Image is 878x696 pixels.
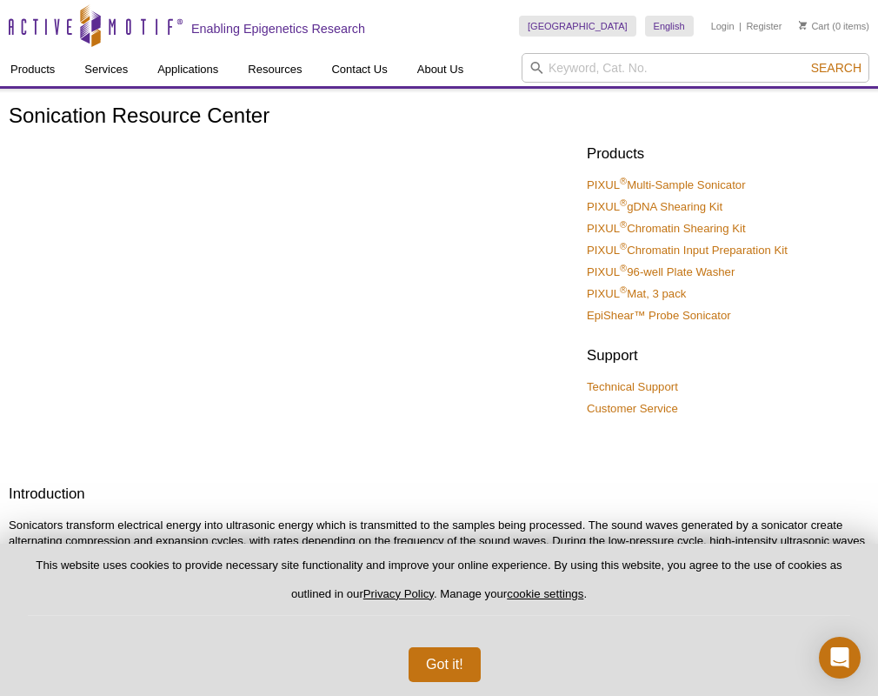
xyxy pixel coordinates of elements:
[620,263,627,273] sup: ®
[620,241,627,251] sup: ®
[819,637,861,679] div: Open Intercom Messenger
[739,16,742,37] li: |
[746,20,782,32] a: Register
[507,587,583,600] button: cookie settings
[9,484,869,505] h2: Introduction
[587,144,869,164] h2: Products
[191,21,365,37] h2: Enabling Epigenetics Research
[811,61,861,75] span: Search
[587,401,678,417] a: Customer Service
[711,20,735,32] a: Login
[587,379,678,395] a: Technical Support
[9,518,869,580] p: Sonicators transform electrical energy into ultrasonic energy which is transmitted to the samples...
[645,16,694,37] a: English
[587,243,788,258] a: PIXUL®Chromatin Input Preparation Kit
[806,60,867,76] button: Search
[519,16,636,37] a: [GEOGRAPHIC_DATA]
[9,140,574,458] iframe: PIXUL Multi-Sample Sonicator: Sample Preparation, Proteomics and Beyond
[587,308,731,324] a: EpiShear™ Probe Sonicator
[620,219,627,230] sup: ®
[587,345,869,366] h2: Support
[587,221,746,237] a: PIXUL®Chromatin Shearing Kit
[587,177,746,193] a: PIXUL®Multi-Sample Sonicator
[407,53,474,86] a: About Us
[321,53,397,86] a: Contact Us
[799,16,869,37] li: (0 items)
[522,53,869,83] input: Keyword, Cat. No.
[28,558,850,616] p: This website uses cookies to provide necessary site functionality and improve your online experie...
[74,53,138,86] a: Services
[799,21,807,30] img: Your Cart
[237,53,312,86] a: Resources
[587,286,686,302] a: PIXUL®Mat, 3 pack
[799,20,829,32] a: Cart
[620,284,627,295] sup: ®
[620,197,627,208] sup: ®
[9,104,869,130] h1: Sonication Resource Center
[363,587,434,600] a: Privacy Policy
[587,264,735,280] a: PIXUL®96-well Plate Washer
[587,199,722,215] a: PIXUL®gDNA Shearing Kit
[147,53,229,86] a: Applications
[620,176,627,186] sup: ®
[409,647,481,682] button: Got it!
